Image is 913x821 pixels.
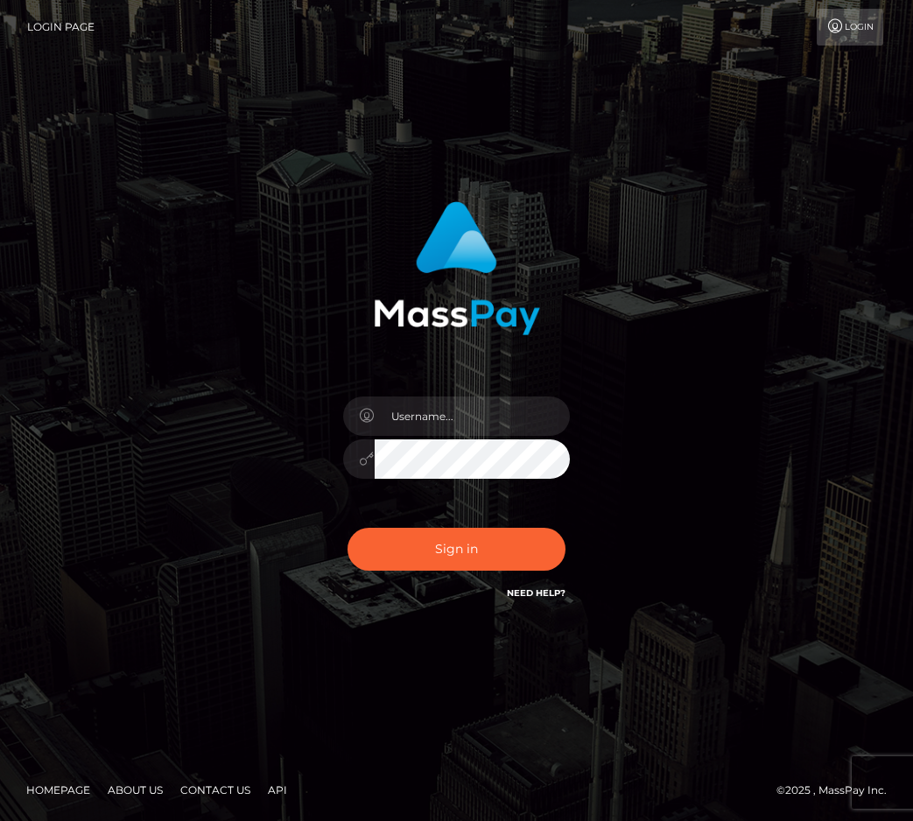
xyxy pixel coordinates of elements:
a: Login Page [27,9,95,46]
a: About Us [101,776,170,803]
img: MassPay Login [374,201,540,335]
a: Login [817,9,883,46]
a: Need Help? [507,587,565,599]
button: Sign in [348,528,566,571]
a: Homepage [19,776,97,803]
a: API [261,776,294,803]
input: Username... [375,396,571,436]
a: Contact Us [173,776,257,803]
div: © 2025 , MassPay Inc. [776,781,900,800]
